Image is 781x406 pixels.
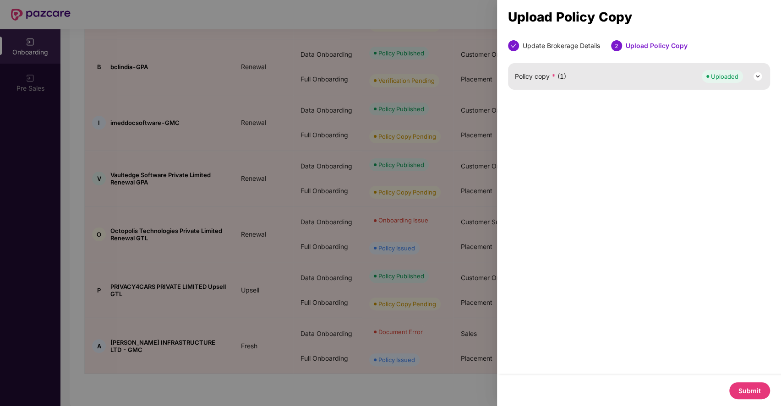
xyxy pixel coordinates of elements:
span: 2 [615,43,618,49]
img: svg+xml;base64,PHN2ZyB3aWR0aD0iMjQiIGhlaWdodD0iMjQiIHZpZXdCb3g9IjAgMCAyNCAyNCIgZmlsbD0ibm9uZSIgeG... [752,71,763,82]
span: Policy copy (1) [515,71,566,81]
div: Upload Policy Copy [626,40,688,51]
div: Update Brokerage Details [523,40,600,51]
span: check [511,43,516,49]
button: Submit [729,382,770,399]
div: Uploaded [711,72,738,81]
div: Upload Policy Copy [508,12,770,22]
